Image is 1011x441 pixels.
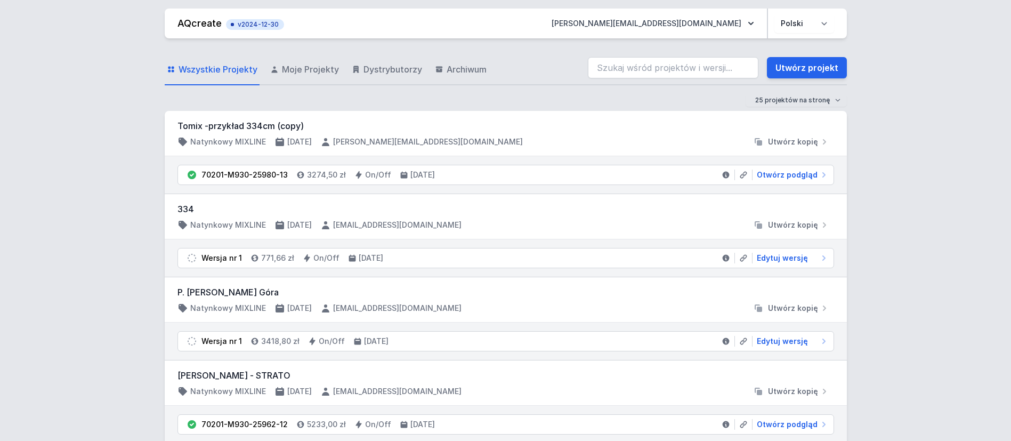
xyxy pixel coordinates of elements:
span: v2024-12-30 [231,20,279,29]
select: Wybierz język [774,14,834,33]
button: Utwórz kopię [749,137,834,147]
a: AQcreate [177,18,222,29]
span: Utwórz kopię [768,220,818,230]
h4: Natynkowy MIXLINE [190,220,266,230]
h4: [DATE] [287,220,312,230]
button: Utwórz kopię [749,303,834,314]
h4: 3418,80 zł [261,336,300,347]
h4: On/Off [313,253,339,263]
input: Szukaj wśród projektów i wersji... [588,57,758,78]
a: Moje Projekty [268,54,341,85]
h3: 334 [177,203,834,215]
h4: [DATE] [287,137,312,147]
span: Otwórz podgląd [757,170,818,180]
h4: [DATE] [410,419,435,430]
h4: Natynkowy MIXLINE [190,303,266,314]
h4: [DATE] [364,336,389,347]
button: Utwórz kopię [749,220,834,230]
h3: Tomix -przykład 334cm (copy) [177,119,834,132]
a: Otwórz podgląd [753,170,829,180]
span: Dystrybutorzy [363,63,422,76]
a: Edytuj wersję [753,336,829,347]
a: Otwórz podgląd [753,419,829,430]
h4: [DATE] [287,303,312,314]
h4: On/Off [365,170,391,180]
h3: P. [PERSON_NAME] Góra [177,286,834,299]
span: Moje Projekty [282,63,339,76]
div: 70201-M930-25962-12 [201,419,288,430]
div: 70201-M930-25980-13 [201,170,288,180]
a: Dystrybutorzy [350,54,424,85]
a: Edytuj wersję [753,253,829,263]
span: Utwórz kopię [768,303,818,314]
button: [PERSON_NAME][EMAIL_ADDRESS][DOMAIN_NAME] [543,14,763,33]
h4: [DATE] [410,170,435,180]
span: Edytuj wersję [757,253,808,263]
span: Archiwum [447,63,487,76]
h4: On/Off [365,419,391,430]
h4: 5233,00 zł [307,419,346,430]
h4: Natynkowy MIXLINE [190,386,266,397]
span: Otwórz podgląd [757,419,818,430]
h4: [EMAIL_ADDRESS][DOMAIN_NAME] [333,220,462,230]
img: draft.svg [187,336,197,347]
a: Utwórz projekt [767,57,847,78]
button: v2024-12-30 [226,17,284,30]
h4: [DATE] [359,253,383,263]
h4: 771,66 zł [261,253,294,263]
h4: On/Off [319,336,345,347]
h4: [DATE] [287,386,312,397]
a: Wszystkie Projekty [165,54,260,85]
span: Utwórz kopię [768,386,818,397]
div: Wersja nr 1 [201,336,242,347]
h4: Natynkowy MIXLINE [190,137,266,147]
h4: [EMAIL_ADDRESS][DOMAIN_NAME] [333,386,462,397]
button: Utwórz kopię [749,386,834,397]
span: Wszystkie Projekty [179,63,257,76]
h4: [PERSON_NAME][EMAIL_ADDRESS][DOMAIN_NAME] [333,137,523,147]
span: Edytuj wersję [757,336,808,347]
h4: [EMAIL_ADDRESS][DOMAIN_NAME] [333,303,462,314]
a: Archiwum [433,54,489,85]
div: Wersja nr 1 [201,253,242,263]
span: Utwórz kopię [768,137,818,147]
h4: 3274,50 zł [307,170,346,180]
h3: [PERSON_NAME] - STRATO [177,369,834,382]
img: draft.svg [187,253,197,263]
